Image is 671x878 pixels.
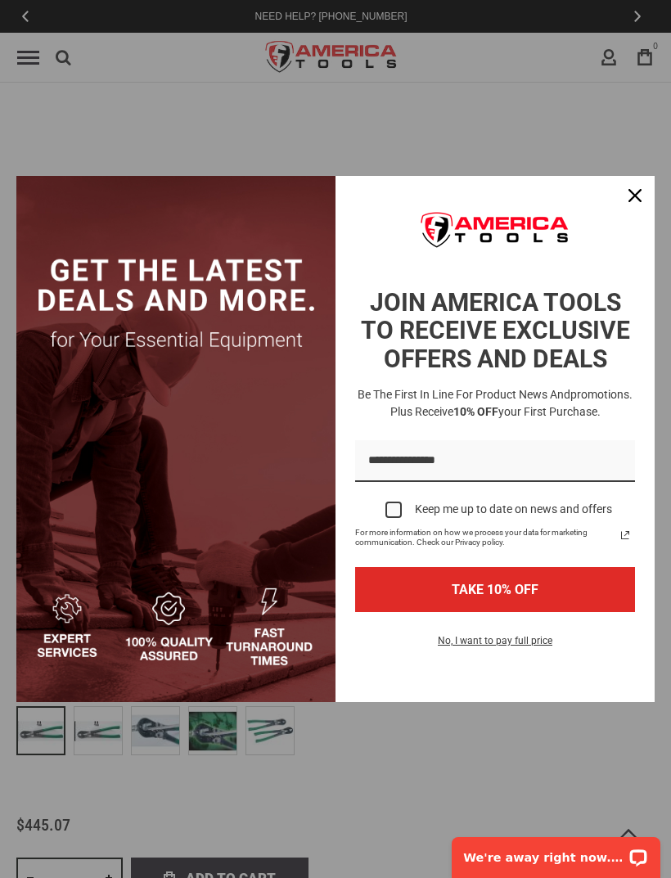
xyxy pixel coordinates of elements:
[355,567,635,612] button: TAKE 10% OFF
[355,440,635,482] input: Email field
[615,176,655,215] button: Close
[628,189,642,202] svg: close icon
[425,632,565,660] button: No, I want to pay full price
[352,386,638,421] h3: Be the first in line for product news and
[355,528,615,547] span: For more information on how we process your data for marketing communication. Check our Privacy p...
[615,525,635,545] a: Read our Privacy Policy
[441,826,671,878] iframe: LiveChat chat widget
[415,502,612,516] div: Keep me up to date on news and offers
[615,525,635,545] svg: link icon
[361,288,630,373] strong: JOIN AMERICA TOOLS TO RECEIVE EXCLUSIVE OFFERS AND DEALS
[453,405,498,418] strong: 10% OFF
